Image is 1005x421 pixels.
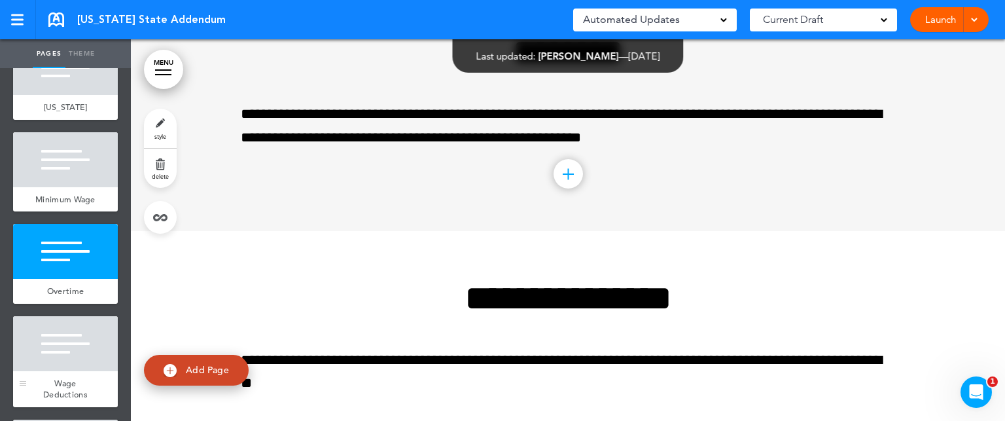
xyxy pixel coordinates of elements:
span: [PERSON_NAME] [538,50,619,62]
a: MENU [144,50,183,89]
a: delete [144,149,177,188]
div: — [476,51,660,61]
a: [US_STATE] [13,95,118,120]
span: [US_STATE] State Addendum [77,12,226,27]
span: Wage Deductions [43,378,88,401]
a: Theme [65,39,98,68]
span: Current Draft [763,10,823,29]
span: Overtime [47,285,84,297]
a: Pages [33,39,65,68]
span: delete [152,172,169,180]
a: Minimum Wage [13,187,118,212]
span: Minimum Wage [35,194,96,205]
span: 1 [987,376,998,387]
a: Overtime [13,279,118,304]
span: [US_STATE] [44,101,88,113]
a: Wage Deductions [13,371,118,407]
span: style [154,132,166,140]
a: style [144,109,177,148]
iframe: Intercom live chat [961,376,992,408]
span: Last updated: [476,50,536,62]
span: Automated Updates [583,10,680,29]
a: Launch [920,7,961,32]
a: Add Page [144,355,249,386]
span: Add Page [186,364,229,376]
span: [DATE] [629,50,660,62]
img: add.svg [164,364,177,377]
